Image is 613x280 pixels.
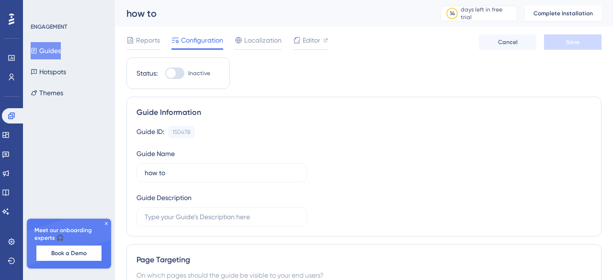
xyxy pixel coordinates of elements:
div: 150478 [172,128,191,136]
span: Save [566,38,579,46]
button: Guides [31,42,61,59]
span: Book a Demo [51,249,87,257]
span: Reports [136,34,160,46]
button: Themes [31,84,63,101]
div: Guide Information [136,107,591,118]
div: how to [126,7,417,20]
button: Complete Installation [525,6,602,21]
div: Guide Name [136,148,175,159]
span: Complete Installation [534,10,593,17]
input: Type your Guide’s Name here [145,168,299,178]
span: Cancel [498,38,518,46]
input: Type your Guide’s Description here [145,212,299,222]
span: Meet our onboarding experts 🎧 [34,226,103,242]
span: Localization [244,34,282,46]
button: Cancel [479,34,536,50]
div: Guide Description [136,192,192,203]
span: Configuration [181,34,223,46]
div: days left in free trial [461,6,514,21]
button: Book a Demo [36,246,102,261]
button: Save [544,34,602,50]
div: Guide ID: [136,126,164,138]
span: Editor [303,34,320,46]
span: Inactive [188,69,210,77]
div: Page Targeting [136,254,591,266]
div: 14 [450,10,455,17]
div: Status: [136,67,158,79]
div: ENGAGEMENT [31,23,67,31]
button: Hotspots [31,63,66,80]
